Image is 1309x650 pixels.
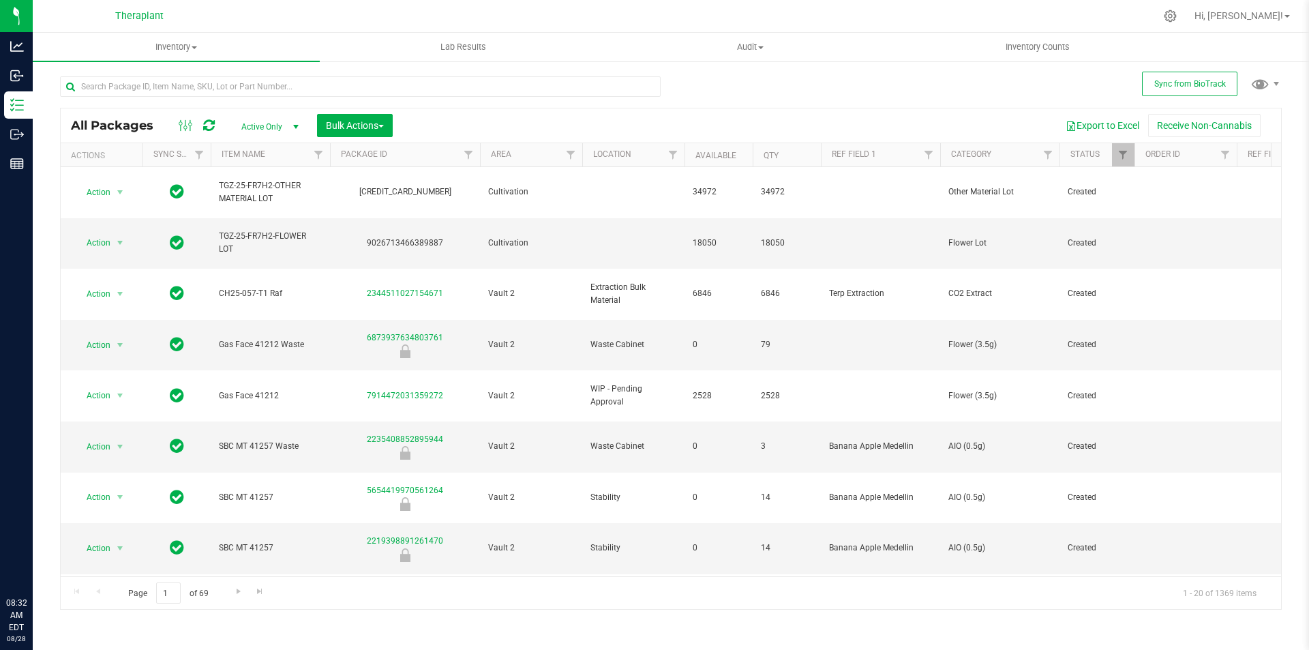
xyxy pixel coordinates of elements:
[1068,389,1126,402] span: Created
[1068,237,1126,250] span: Created
[367,486,443,495] a: 5654419970561264
[328,237,482,250] div: 9026713466389887
[1145,149,1180,159] a: Order Id
[112,488,129,507] span: select
[1148,114,1261,137] button: Receive Non-Cannabis
[951,149,991,159] a: Category
[112,539,129,558] span: select
[1194,10,1283,21] span: Hi, [PERSON_NAME]!
[10,128,24,141] inline-svg: Outbound
[590,491,676,504] span: Stability
[1068,440,1126,453] span: Created
[74,539,111,558] span: Action
[987,41,1088,53] span: Inventory Counts
[1172,582,1267,603] span: 1 - 20 of 1369 items
[170,386,184,405] span: In Sync
[761,338,813,351] span: 79
[488,491,574,504] span: Vault 2
[112,183,129,202] span: select
[170,233,184,252] span: In Sync
[761,287,813,300] span: 6846
[829,542,932,555] span: Banana Apple Medellin
[74,183,111,202] span: Action
[219,389,322,402] span: Gas Face 41212
[6,597,27,634] p: 08:32 AM EDT
[693,338,744,351] span: 0
[170,488,184,507] span: In Sync
[829,491,932,504] span: Banana Apple Medellin
[112,284,129,304] span: select
[488,389,574,402] span: Vault 2
[693,237,744,250] span: 18050
[74,233,111,252] span: Action
[491,149,511,159] a: Area
[328,446,482,460] div: Newly Received
[328,497,482,511] div: Newly Received
[693,186,744,198] span: 34972
[170,182,184,201] span: In Sync
[320,33,607,61] a: Lab Results
[488,440,574,453] span: Vault 2
[328,186,482,198] div: [CREDIT_CARD_NUMBER]
[607,33,894,61] a: Audit
[948,338,1051,351] span: Flower (3.5g)
[228,582,248,601] a: Go to the next page
[1037,143,1059,166] a: Filter
[341,149,387,159] a: Package ID
[948,186,1051,198] span: Other Material Lot
[590,383,676,409] span: WIP - Pending Approval
[307,143,330,166] a: Filter
[761,542,813,555] span: 14
[33,41,320,53] span: Inventory
[829,440,932,453] span: Banana Apple Medellin
[188,143,211,166] a: Filter
[71,151,137,160] div: Actions
[1070,149,1100,159] a: Status
[832,149,876,159] a: Ref Field 1
[219,230,322,256] span: TGZ-25-FR7H2-FLOWER LOT
[317,114,393,137] button: Bulk Actions
[328,344,482,358] div: Newly Received
[156,582,181,604] input: 1
[367,289,443,298] a: 2344511027154671
[560,143,582,166] a: Filter
[488,542,574,555] span: Vault 2
[367,391,443,400] a: 7914472031359272
[60,76,661,97] input: Search Package ID, Item Name, SKU, Lot or Part Number...
[74,437,111,456] span: Action
[590,542,676,555] span: Stability
[1162,10,1179,23] div: Manage settings
[693,542,744,555] span: 0
[1068,186,1126,198] span: Created
[33,33,320,61] a: Inventory
[894,33,1182,61] a: Inventory Counts
[71,118,167,133] span: All Packages
[10,157,24,171] inline-svg: Reports
[219,542,322,555] span: SBC MT 41257
[693,287,744,300] span: 6846
[764,151,779,160] a: Qty
[590,281,676,307] span: Extraction Bulk Material
[761,237,813,250] span: 18050
[219,179,322,205] span: TGZ-25-FR7H2-OTHER MATERIAL LOT
[74,386,111,405] span: Action
[10,69,24,83] inline-svg: Inbound
[170,538,184,557] span: In Sync
[367,333,443,342] a: 6873937634803761
[693,491,744,504] span: 0
[948,287,1051,300] span: CO2 Extract
[367,536,443,546] a: 2219398891261470
[829,287,932,300] span: Terp Extraction
[662,143,684,166] a: Filter
[1112,143,1134,166] a: Filter
[918,143,940,166] a: Filter
[112,386,129,405] span: select
[488,186,574,198] span: Cultivation
[6,634,27,644] p: 08/28
[593,149,631,159] a: Location
[693,440,744,453] span: 0
[1248,149,1292,159] a: Ref Field 2
[250,582,270,601] a: Go to the last page
[761,389,813,402] span: 2528
[457,143,480,166] a: Filter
